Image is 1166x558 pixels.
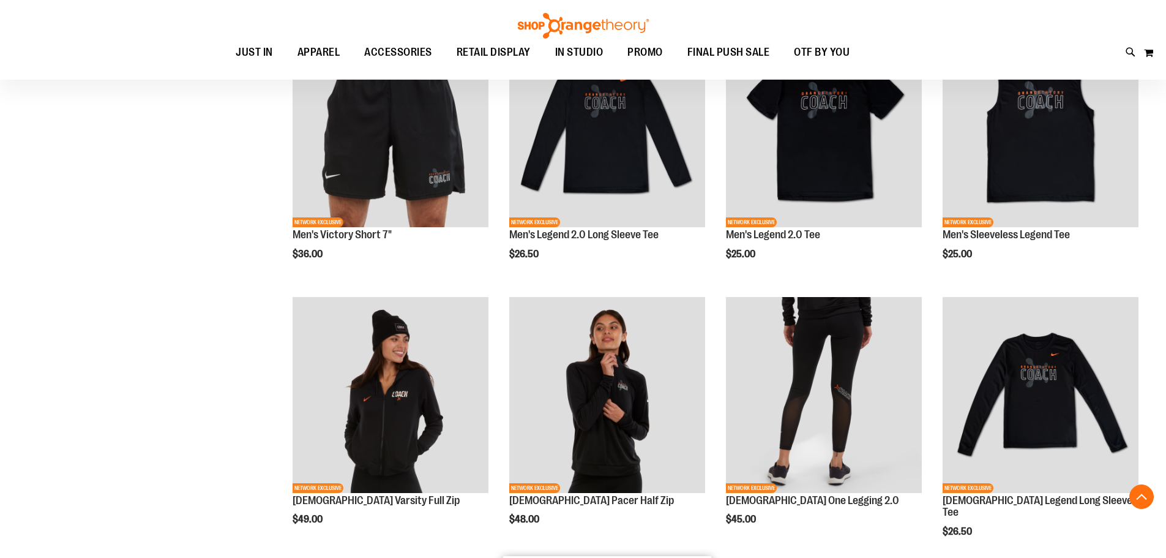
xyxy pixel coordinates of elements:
[615,39,675,67] a: PROMO
[509,297,705,495] a: OTF Ladies Coach FA23 Pacer Half Zip - Black primary imageNETWORK EXCLUSIVE
[293,297,488,495] a: OTF Ladies Coach FA23 Varsity Full Zip - Black primary imageNETWORK EXCLUSIVE
[726,514,758,525] span: $45.00
[293,217,343,227] span: NETWORK EXCLUSIVE
[943,297,1138,495] a: OTF Ladies Coach FA23 Legend LS Tee - Black primary imageNETWORK EXCLUSIVE
[782,39,862,67] a: OTF BY YOU
[509,297,705,493] img: OTF Ladies Coach FA23 Pacer Half Zip - Black primary image
[285,39,353,67] a: APPAREL
[943,483,993,493] span: NETWORK EXCLUSIVE
[943,31,1138,227] img: OTF Mens Coach FA23 Legend Sleeveless Tee - Black primary image
[293,514,324,525] span: $49.00
[509,494,674,507] a: [DEMOGRAPHIC_DATA] Pacer Half Zip
[509,228,659,241] a: Men's Legend 2.0 Long Sleeve Tee
[509,217,560,227] span: NETWORK EXCLUSIVE
[1129,484,1154,509] button: Back To Top
[943,249,974,260] span: $25.00
[457,39,531,66] span: RETAIL DISPLAY
[726,297,922,495] a: OTF Ladies Coach FA23 One Legging 2.0 - Black primary imageNETWORK EXCLUSIVE
[236,39,273,66] span: JUST IN
[943,217,993,227] span: NETWORK EXCLUSIVE
[509,31,705,227] img: OTF Mens Coach FA23 Legend 2.0 LS Tee - Black primary image
[943,228,1070,241] a: Men's Sleeveless Legend Tee
[509,483,560,493] span: NETWORK EXCLUSIVE
[293,31,488,227] img: OTF Mens Coach FA23 Victory Short - Black primary image
[794,39,850,66] span: OTF BY YOU
[509,514,541,525] span: $48.00
[720,291,928,557] div: product
[444,39,543,67] a: RETAIL DISPLAY
[293,228,392,241] a: Men's Victory Short 7"
[509,249,540,260] span: $26.50
[936,25,1145,291] div: product
[943,526,974,537] span: $26.50
[286,25,495,291] div: product
[943,494,1132,519] a: [DEMOGRAPHIC_DATA] Legend Long Sleeve Tee
[352,39,444,67] a: ACCESSORIES
[726,249,757,260] span: $25.00
[223,39,285,67] a: JUST IN
[286,291,495,557] div: product
[293,297,488,493] img: OTF Ladies Coach FA23 Varsity Full Zip - Black primary image
[726,297,922,493] img: OTF Ladies Coach FA23 One Legging 2.0 - Black primary image
[720,25,928,291] div: product
[726,217,777,227] span: NETWORK EXCLUSIVE
[687,39,770,66] span: FINAL PUSH SALE
[726,483,777,493] span: NETWORK EXCLUSIVE
[297,39,340,66] span: APPAREL
[293,31,488,229] a: OTF Mens Coach FA23 Victory Short - Black primary imageNETWORK EXCLUSIVE
[503,291,711,557] div: product
[943,31,1138,229] a: OTF Mens Coach FA23 Legend Sleeveless Tee - Black primary imageNETWORK EXCLUSIVE
[293,249,324,260] span: $36.00
[627,39,663,66] span: PROMO
[364,39,432,66] span: ACCESSORIES
[509,31,705,229] a: OTF Mens Coach FA23 Legend 2.0 LS Tee - Black primary imageNETWORK EXCLUSIVE
[293,483,343,493] span: NETWORK EXCLUSIVE
[503,25,711,291] div: product
[675,39,782,67] a: FINAL PUSH SALE
[726,228,820,241] a: Men's Legend 2.0 Tee
[726,31,922,229] a: OTF Mens Coach FA23 Legend 2.0 SS Tee - Black primary imageNETWORK EXCLUSIVE
[293,494,460,507] a: [DEMOGRAPHIC_DATA] Varsity Full Zip
[726,31,922,227] img: OTF Mens Coach FA23 Legend 2.0 SS Tee - Black primary image
[726,494,899,507] a: [DEMOGRAPHIC_DATA] One Legging 2.0
[543,39,616,66] a: IN STUDIO
[943,297,1138,493] img: OTF Ladies Coach FA23 Legend LS Tee - Black primary image
[555,39,604,66] span: IN STUDIO
[516,13,651,39] img: Shop Orangetheory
